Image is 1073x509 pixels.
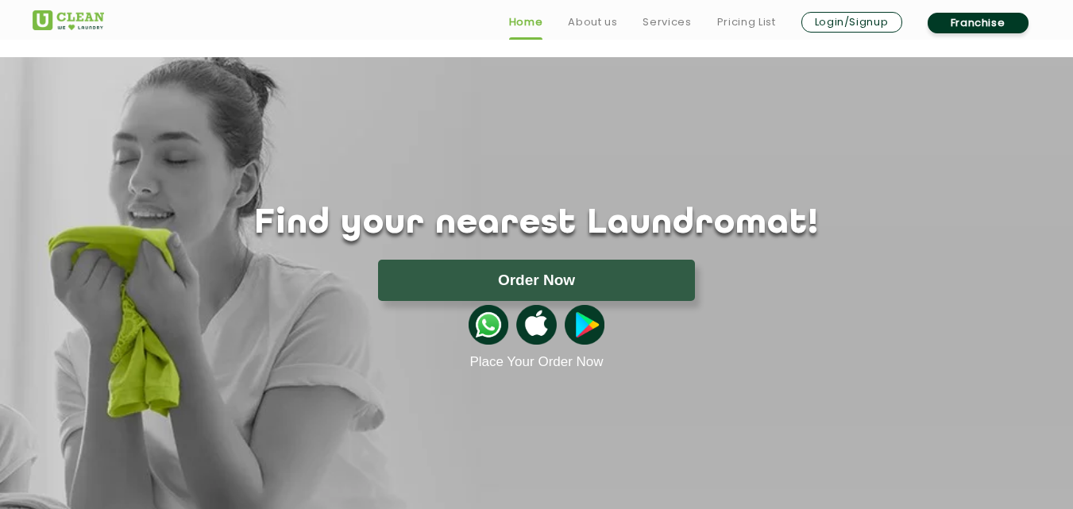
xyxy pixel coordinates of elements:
h1: Find your nearest Laundromat! [21,204,1053,244]
a: Pricing List [717,13,776,32]
img: apple-icon.png [516,305,556,345]
a: Home [509,13,543,32]
a: Place Your Order Now [469,354,603,370]
button: Order Now [378,260,695,301]
a: Login/Signup [801,12,902,33]
a: Services [643,13,691,32]
img: whatsappicon.png [469,305,508,345]
a: Franchise [928,13,1029,33]
img: playstoreicon.png [565,305,604,345]
a: About us [568,13,617,32]
img: UClean Laundry and Dry Cleaning [33,10,104,30]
